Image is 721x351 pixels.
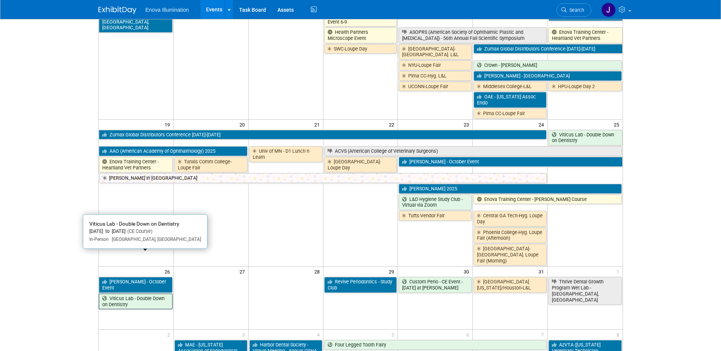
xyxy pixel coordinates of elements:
span: (CE Course) [125,228,152,234]
a: Custom Perio - CE Event - [DATE] at [PERSON_NAME] [399,277,472,292]
a: OAE - [US_STATE] Assoc Endo [474,92,547,108]
a: ACVS (American College of Veterinary Surgeons) [324,146,622,156]
a: [PERSON_NAME] in [GEOGRAPHIC_DATA] [100,173,547,183]
span: Enova Illumination [146,7,189,13]
a: [PERSON_NAME] 2025 [399,184,621,194]
span: 1 [616,267,623,276]
a: Central GA Tech-Hyg. Loupe Day [474,211,547,226]
span: 24 [538,120,547,129]
a: SWC-Loupe Day [324,44,397,54]
span: 29 [388,267,398,276]
a: L&D Hygiene Study Club - Virtual via Zoom [399,194,472,210]
a: [GEOGRAPHIC_DATA]-Loupe Day [324,157,397,172]
a: Phoenix College-Hyg. Loupe Fair (Afternoon) [474,228,547,243]
span: 26 [164,267,173,276]
span: 2 [166,330,173,339]
span: 5 [391,330,398,339]
a: Tunxis Comm College-Loupe Fair [174,157,247,172]
span: 30 [463,267,472,276]
span: [GEOGRAPHIC_DATA], [GEOGRAPHIC_DATA] [109,237,201,242]
a: Pima CC-Loupe Fair [474,109,547,119]
span: Search [567,7,584,13]
a: Revive Periodontics - Study Club [324,277,397,292]
a: Zumax Global Distributors Conference [DATE]-[DATE] [99,130,547,140]
a: Pima CC-Hyg. L&L [399,71,472,81]
a: HPU-Loupe Day 2 [548,82,621,92]
span: 6 [466,330,472,339]
a: Univ of MN - D1 Lunch n Learn [249,146,322,162]
a: Health Partners Microscope Event [324,27,397,43]
img: Janelle Tlusty [601,3,616,17]
a: AAO (American Academy of Ophthalmology) 2025 [99,146,247,156]
a: [GEOGRAPHIC_DATA]-[GEOGRAPHIC_DATA]. L&L [399,44,472,60]
span: 28 [314,267,323,276]
a: Middlesex College-L&L [474,82,547,92]
a: Four Legged Tooth Fairy [324,340,547,350]
a: Viticus Lab - Double Down on Dentistry [99,294,173,309]
span: 25 [613,120,623,129]
span: 31 [538,267,547,276]
a: Enova Training Center - Heartland Vet Partners [548,27,622,43]
img: ExhibitDay [98,6,136,14]
span: 7 [540,330,547,339]
span: 21 [314,120,323,129]
a: NYU-Loupe Fair [399,60,472,70]
span: 27 [239,267,248,276]
span: 8 [616,330,623,339]
a: [GEOGRAPHIC_DATA][US_STATE]/Houston-L&L [474,277,547,292]
span: 22 [388,120,398,129]
span: 20 [239,120,248,129]
span: In-Person [89,237,109,242]
a: Crown - [PERSON_NAME] [474,60,621,70]
a: Viticus Lab - Double Down on Dentistry [548,130,622,145]
span: 3 [241,330,248,339]
a: Thrive Dental Growth Program Wet Lab - [GEOGRAPHIC_DATA], [GEOGRAPHIC_DATA] [548,277,621,305]
span: 23 [463,120,472,129]
a: Enova Training Center - Heartland Vet Partners [99,157,173,172]
span: Viticus Lab - Double Down on Dentistry [89,221,179,227]
a: Tufts-Vendor Fair [399,211,472,221]
a: Enova Training Center - [PERSON_NAME] Course [474,194,621,204]
a: Zumax Global Distributors Conference [DATE]-[DATE] [474,44,622,54]
a: [PERSON_NAME] - October Event [99,277,173,292]
a: UCONN-Loupe Fair [399,82,472,92]
a: [PERSON_NAME] - October Event [399,157,622,167]
div: [DATE] to [DATE] [89,228,201,235]
a: Search [556,3,591,17]
span: 4 [316,330,323,339]
a: [GEOGRAPHIC_DATA]-[GEOGRAPHIC_DATA]. Loupe Fair (Morning) [474,244,547,266]
span: 19 [164,120,173,129]
a: [PERSON_NAME] - [GEOGRAPHIC_DATA] [474,71,621,81]
a: ASOPRS (American Society of Ophthalmic Plastic and [MEDICAL_DATA]) - 56th Annual Fall Scientific ... [399,27,547,43]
